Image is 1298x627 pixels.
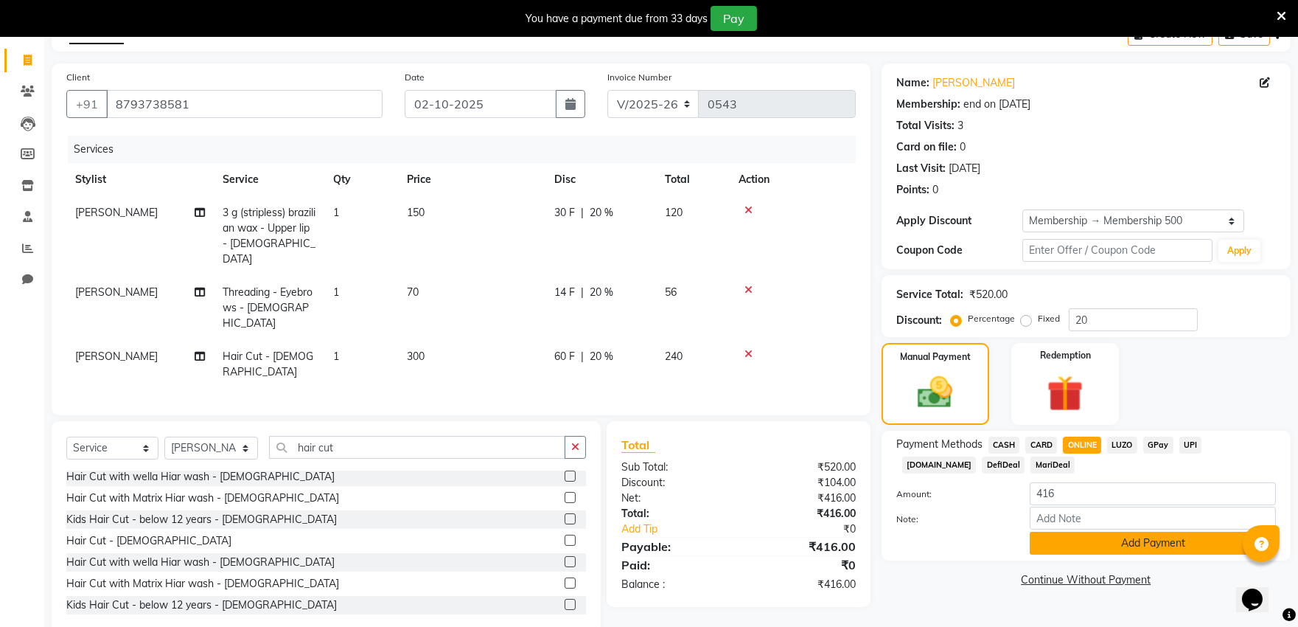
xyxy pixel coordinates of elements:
th: Service [214,163,324,196]
button: Add Payment [1030,532,1276,555]
th: Disc [545,163,656,196]
label: Fixed [1038,312,1060,325]
div: ₹416.00 [739,506,867,522]
div: Card on file: [896,139,957,155]
span: 120 [665,206,683,219]
span: [PERSON_NAME] [75,285,158,299]
span: | [581,285,584,300]
label: Percentage [968,312,1015,325]
div: Net: [610,491,739,506]
div: Service Total: [896,287,963,302]
span: 56 [665,285,677,299]
img: _gift.svg [1036,371,1095,416]
div: Hair Cut with Matrix Hiar wash - [DEMOGRAPHIC_DATA] [66,491,339,506]
div: ₹0 [760,522,867,537]
div: [DATE] [949,161,980,176]
span: 1 [333,206,339,219]
div: Payable: [610,538,739,555]
span: MariDeal [1030,457,1075,474]
div: Total: [610,506,739,522]
div: ₹520.00 [969,287,1008,302]
th: Qty [324,163,398,196]
div: Sub Total: [610,460,739,475]
div: ₹0 [739,556,867,574]
label: Invoice Number [607,71,671,84]
div: Name: [896,75,929,91]
button: +91 [66,90,108,118]
label: Client [66,71,90,84]
span: Payment Methods [896,437,983,452]
span: 1 [333,285,339,299]
div: Hair Cut - [DEMOGRAPHIC_DATA] [66,533,231,549]
div: Apply Discount [896,213,1023,229]
span: 14 F [554,285,575,300]
button: Pay [711,6,757,31]
span: [PERSON_NAME] [75,350,158,363]
span: [DOMAIN_NAME] [902,457,977,474]
span: GPay [1143,437,1173,454]
a: Add Tip [610,522,760,537]
input: Amount [1030,482,1276,505]
input: Add Note [1030,507,1276,530]
div: Hair Cut with Matrix Hiar wash - [DEMOGRAPHIC_DATA] [66,576,339,592]
span: | [581,349,584,364]
span: 300 [407,350,425,363]
div: Discount: [896,313,942,328]
span: 1 [333,350,339,363]
div: Coupon Code [896,243,1023,258]
div: ₹520.00 [739,460,867,475]
span: 60 F [554,349,575,364]
div: Total Visits: [896,118,955,134]
span: DefiDeal [982,457,1025,474]
div: Kids Hair Cut - below 12 years - [DEMOGRAPHIC_DATA] [66,597,337,613]
span: 240 [665,350,683,363]
span: 20 % [590,349,613,364]
a: Continue Without Payment [884,572,1288,588]
div: 0 [960,139,966,155]
span: Threading - Eyebrows - [DEMOGRAPHIC_DATA] [223,285,313,330]
input: Search by Name/Mobile/Email/Code [106,90,383,118]
input: Enter Offer / Coupon Code [1022,239,1212,262]
label: Date [405,71,425,84]
span: 20 % [590,205,613,221]
label: Manual Payment [900,350,971,364]
span: 70 [407,285,419,299]
th: Price [398,163,545,196]
a: [PERSON_NAME] [932,75,1015,91]
div: Last Visit: [896,161,946,176]
div: Paid: [610,556,739,574]
div: ₹416.00 [739,491,867,506]
span: UPI [1179,437,1202,454]
span: CARD [1025,437,1057,454]
img: _cash.svg [907,373,963,412]
div: ₹416.00 [739,577,867,592]
div: Hair Cut with wella Hiar wash - [DEMOGRAPHIC_DATA] [66,555,335,570]
div: Points: [896,182,929,198]
div: Kids Hair Cut - below 12 years - [DEMOGRAPHIC_DATA] [66,512,337,527]
label: Amount: [885,488,1019,501]
label: Note: [885,513,1019,526]
span: ONLINE [1063,437,1101,454]
span: LUZO [1107,437,1137,454]
iframe: chat widget [1236,568,1283,612]
div: Membership: [896,97,960,112]
div: You have a payment due from 33 days [526,11,708,27]
span: 20 % [590,285,613,300]
span: [PERSON_NAME] [75,206,158,219]
th: Total [656,163,730,196]
button: Apply [1218,240,1260,262]
div: 0 [932,182,938,198]
div: end on [DATE] [963,97,1030,112]
div: ₹416.00 [739,538,867,555]
span: 30 F [554,205,575,221]
div: Balance : [610,577,739,592]
div: Services [68,136,867,163]
span: | [581,205,584,221]
div: Hair Cut with wella Hiar wash - [DEMOGRAPHIC_DATA] [66,469,335,485]
span: Hair Cut - [DEMOGRAPHIC_DATA] [223,350,313,378]
label: Redemption [1040,349,1091,362]
input: Search or Scan [269,436,565,459]
div: Discount: [610,475,739,491]
span: 150 [407,206,425,219]
th: Stylist [66,163,214,196]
